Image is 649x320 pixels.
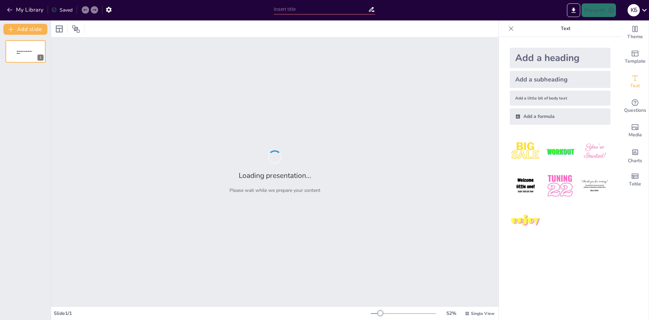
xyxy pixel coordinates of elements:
[510,48,611,68] div: Add a heading
[621,119,649,143] div: Add images, graphics, shapes or video
[621,45,649,70] div: Add ready made slides
[274,4,368,14] input: Insert title
[567,3,580,17] button: Export to PowerPoint
[624,107,646,114] span: Questions
[628,3,640,17] button: К Б
[630,82,640,90] span: Text
[629,180,641,188] span: Table
[582,3,616,17] button: Present
[229,187,320,194] p: Please wait while we prepare your content
[5,4,46,15] button: My Library
[627,33,643,41] span: Theme
[510,205,541,237] img: 7.jpeg
[629,131,642,139] span: Media
[579,136,611,167] img: 3.jpeg
[54,310,371,317] div: Slide 1 / 1
[621,70,649,94] div: Add text boxes
[17,50,32,54] span: Sendsteps presentation editor
[510,170,541,202] img: 4.jpeg
[443,310,459,317] div: 52 %
[72,25,80,33] span: Position
[625,58,646,65] span: Template
[544,136,576,167] img: 2.jpeg
[3,24,47,35] button: Add slide
[628,157,642,165] span: Charts
[621,94,649,119] div: Get real-time input from your audience
[510,108,611,125] div: Add a formula
[579,170,611,202] img: 6.jpeg
[544,170,576,202] img: 5.jpeg
[54,24,65,34] div: Layout
[510,136,541,167] img: 1.jpeg
[471,311,494,316] span: Single View
[621,168,649,192] div: Add a table
[628,4,640,16] div: К Б
[5,40,46,63] div: 1
[51,7,73,13] div: Saved
[621,143,649,168] div: Add charts and graphs
[510,91,611,106] div: Add a little bit of body text
[517,20,615,37] p: Text
[37,55,44,61] div: 1
[621,20,649,45] div: Change the overall theme
[510,71,611,88] div: Add a subheading
[239,171,311,180] h2: Loading presentation...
